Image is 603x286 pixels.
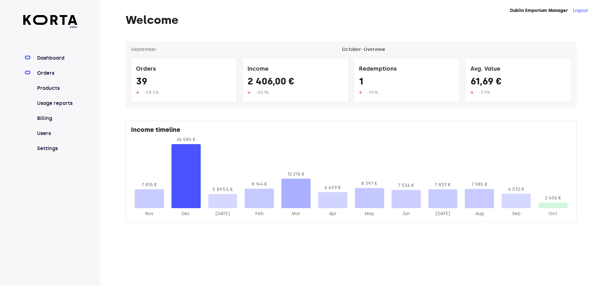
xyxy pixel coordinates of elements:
[318,185,347,191] div: 6 639 €
[131,125,571,137] div: Income timeline
[36,69,78,77] a: Orders
[171,137,201,143] div: 26 584 €
[392,182,421,189] div: 7 536 €
[281,211,311,217] div: 2025-Mar
[23,25,78,29] span: beta
[144,90,159,95] span: -58.5%
[23,15,78,29] a: beta
[171,211,201,217] div: 2024-Dec
[247,63,343,76] div: Income
[126,14,577,26] h1: Welcome
[355,211,384,217] div: 2025-May
[538,211,568,217] div: 2025-Oct
[281,171,311,177] div: 12 276 €
[502,186,531,192] div: 6 032 €
[131,46,156,53] button: ‹September
[36,115,78,122] a: Billing
[256,90,269,95] span: -60.1%
[470,63,566,76] div: Avg. Value
[502,211,531,217] div: 2025-Sep
[135,211,164,217] div: 2024-Nov
[247,76,343,89] div: 2 406,00 €
[208,211,237,217] div: 2025-Jan
[136,63,232,76] div: Orders
[428,182,458,188] div: 7 833 €
[208,186,237,193] div: 5 893,5 €
[36,130,78,137] a: Users
[136,90,139,94] img: up
[479,90,490,95] span: -3.9%
[36,145,78,152] a: Settings
[136,76,232,89] div: 39
[367,90,378,95] span: -95%
[36,54,78,62] a: Dashboard
[23,15,78,25] img: Korta
[470,90,474,94] img: up
[359,76,455,89] div: 1
[135,182,164,188] div: 7 815 €
[245,211,274,217] div: 2025-Feb
[470,76,566,89] div: 61,69 €
[392,211,421,217] div: 2025-Jun
[247,90,251,94] img: up
[510,8,568,13] strong: Dublin Emporium Manager
[465,211,494,217] div: 2025-Aug
[465,181,494,188] div: 7 985 €
[573,8,588,14] button: Logout
[359,63,455,76] div: Redemptions
[428,211,458,217] div: 2025-Jul
[36,100,78,107] a: Usage reports
[355,181,384,187] div: 8 397 €
[538,195,568,201] div: 2 406 €
[359,90,362,94] img: up
[342,46,385,53] div: October - Overview
[318,211,347,217] div: 2025-Apr
[245,181,274,187] div: 8 144 €
[36,84,78,92] a: Products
